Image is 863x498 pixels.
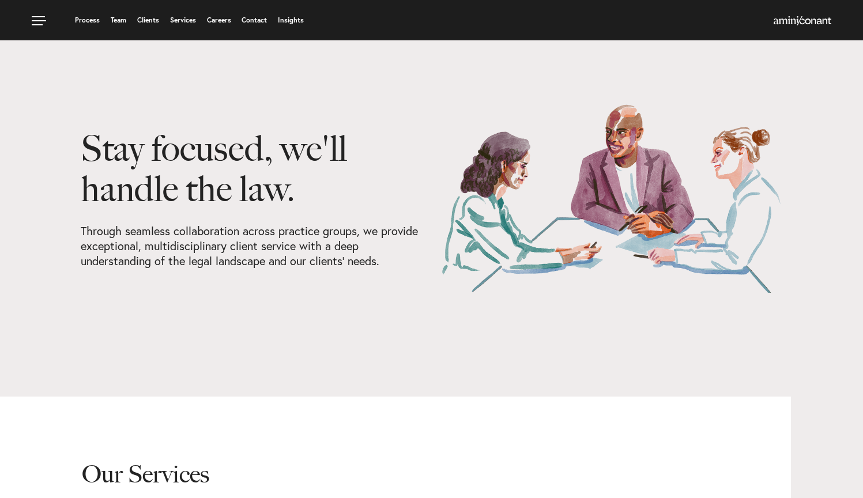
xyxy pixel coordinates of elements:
a: Contact [242,17,267,24]
a: Process [75,17,100,24]
a: Home [774,17,831,26]
a: Clients [137,17,159,24]
a: Insights [278,17,304,24]
a: Team [111,17,126,24]
a: Services [170,17,196,24]
a: Careers [207,17,231,24]
img: Amini & Conant [774,16,831,25]
h1: Stay focused, we'll handle the law. [81,129,423,224]
p: Through seamless collaboration across practice groups, we provide exceptional, multidisciplinary ... [81,224,423,269]
img: Our Services [440,104,783,293]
